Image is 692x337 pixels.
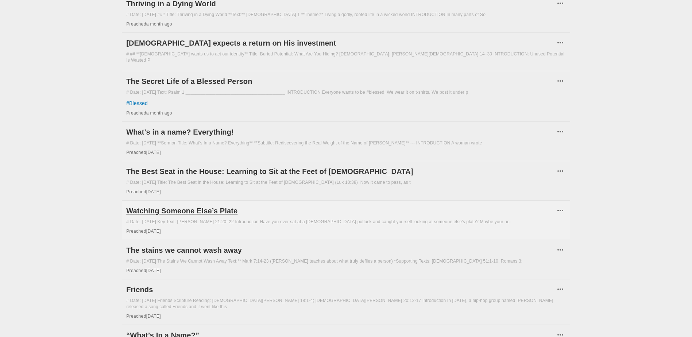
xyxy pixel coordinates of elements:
[126,189,161,194] span: Preached [DATE]
[126,75,555,87] a: The Secret Life of a Blessed Person
[126,205,555,217] a: Watching Someone Else’s Plate
[126,51,566,63] div: # ## **[DEMOGRAPHIC_DATA] wants us to act our identity** Title: Buried Potential: What Are You Hi...
[126,140,566,146] div: # Date: [DATE] **Sermon Title: What’s In a Name? Everything** **Subtitle: Rediscovering the Real ...
[126,22,172,27] span: Preached a month ago
[126,229,161,234] span: Preached [DATE]
[126,12,566,18] div: # Date: [DATE] ### Title: Thriving in a Dying World **Text:** [DEMOGRAPHIC_DATA] 1 **Theme:** Liv...
[656,301,683,328] iframe: Drift Widget Chat Controller
[126,284,555,295] a: Friends
[126,314,161,319] span: Preached [DATE]
[126,150,161,155] span: Preached [DATE]
[126,111,172,116] span: Preached a month ago
[126,37,555,49] a: [DEMOGRAPHIC_DATA] expects a return on His investment
[126,100,148,107] a: # blessed
[126,89,566,96] div: # Date: [DATE] Text: Psalm 1 ________________________________________ INTRODUCTION Everyone wants...
[126,126,555,138] a: What's in a name? Everything!
[126,258,566,264] div: # Date: [DATE] The Stains We Cannot Wash Away Text:** Mark 7:14-23 ([PERSON_NAME] teaches about w...
[126,244,555,256] a: The stains we cannot wash away
[126,179,566,186] div: # Date: [DATE] Title: The Best Seat in the House: Learning to Sit at the Feet of [DEMOGRAPHIC_DAT...
[126,298,566,310] div: # Date: [DATE] Friends Scripture Reading: [DEMOGRAPHIC_DATA][PERSON_NAME] 18:1-4; [DEMOGRAPHIC_DA...
[126,219,566,225] div: # Date: [DATE] Key Text: [PERSON_NAME] 21:20–22 Introduction Have you ever sat at a [DEMOGRAPHIC_...
[126,268,161,273] span: Preached [DATE]
[126,166,555,177] a: The Best Seat in the House: Learning to Sit at the Feet of [DEMOGRAPHIC_DATA]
